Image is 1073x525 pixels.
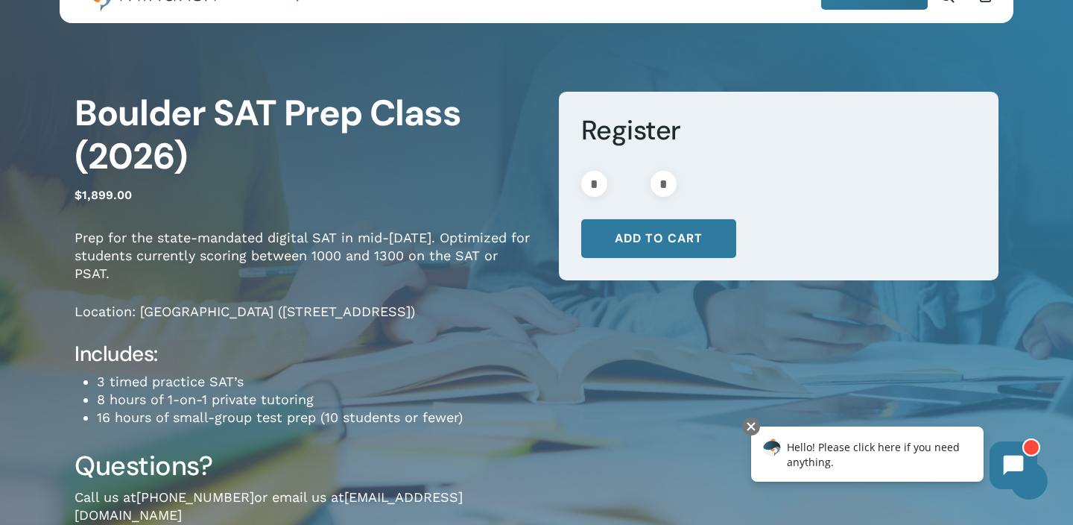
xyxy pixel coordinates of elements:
[75,92,536,178] h1: Boulder SAT Prep Class (2026)
[136,489,254,505] a: [PHONE_NUMBER]
[97,409,536,427] li: 16 hours of small-group test prep (10 students or fewer)
[581,113,977,148] h3: Register
[612,171,646,197] input: Product quantity
[581,219,736,258] button: Add to cart
[735,415,1052,504] iframe: Chatbot
[75,188,82,202] span: $
[75,449,536,483] h3: Questions?
[75,303,536,341] p: Location: [GEOGRAPHIC_DATA] ([STREET_ADDRESS])
[75,188,132,202] bdi: 1,899.00
[75,229,536,303] p: Prep for the state-mandated digital SAT in mid-[DATE]. Optimized for students currently scoring b...
[97,391,536,409] li: 8 hours of 1-on-1 private tutoring
[75,341,536,368] h4: Includes:
[97,373,536,391] li: 3 timed practice SAT’s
